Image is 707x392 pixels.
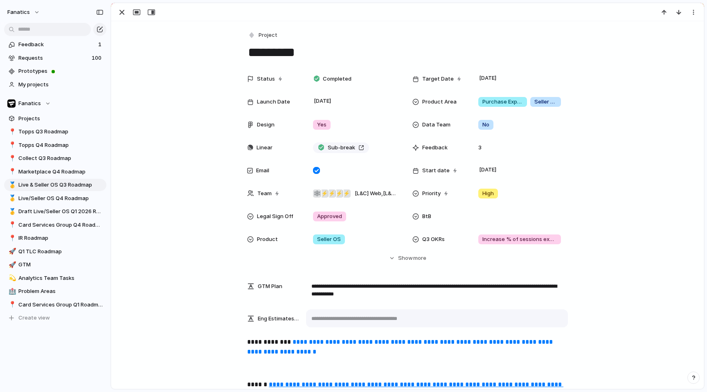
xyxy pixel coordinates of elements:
[98,41,103,49] span: 1
[9,127,14,137] div: 📍
[9,220,14,230] div: 📍
[257,189,272,198] span: Team
[7,141,16,149] button: 📍
[422,144,448,152] span: Feedback
[482,235,557,243] span: Increase % of sessions exposed to IR from 41% to a monthly average of 80% in Sep
[18,168,104,176] span: Marketplace Q4 Roadmap
[18,181,104,189] span: Live & Seller OS Q3 Roadmap
[259,31,277,39] span: Project
[422,235,445,243] span: Q3 OKRs
[4,139,106,151] a: 📍Topps Q4 Roadmap
[317,235,341,243] span: Seller OS
[4,259,106,271] a: 🚀GTM
[18,234,104,242] span: IR Roadmap
[9,207,14,216] div: 🥇
[317,121,326,129] span: Yes
[18,67,104,75] span: Prototypes
[422,189,441,198] span: Priority
[7,181,16,189] button: 🥇
[7,207,16,216] button: 🥇
[257,235,278,243] span: Product
[477,73,499,83] span: [DATE]
[422,121,450,129] span: Data Team
[9,287,14,296] div: 🏥
[7,261,16,269] button: 🚀
[18,128,104,136] span: Topps Q3 Roadmap
[4,246,106,258] a: 🚀Q1 TLC Roadmap
[4,65,106,77] a: Prototypes
[9,247,14,256] div: 🚀
[9,154,14,163] div: 📍
[18,248,104,256] span: Q1 TLC Roadmap
[9,260,14,270] div: 🚀
[4,97,106,110] button: Fanatics
[4,38,106,51] a: Feedback1
[18,54,89,62] span: Requests
[4,312,106,324] button: Create view
[258,282,282,291] span: GTM Plan
[18,154,104,162] span: Collect Q3 Roadmap
[534,98,557,106] span: Seller Tools
[482,98,523,106] span: Purchase Experience
[7,248,16,256] button: 🚀
[18,287,104,295] span: Problem Areas
[18,115,104,123] span: Projects
[4,179,106,191] a: 🥇Live & Seller OS Q3 Roadmap
[256,167,269,175] span: Email
[328,144,355,152] span: Sub-break
[4,232,106,244] div: 📍IR Roadmap
[18,301,104,309] span: Card Services Group Q1 Roadmap
[9,194,14,203] div: 🥇
[7,274,16,282] button: 💫
[9,180,14,190] div: 🥇
[247,251,568,266] button: Showmore
[18,81,104,89] span: My projects
[482,121,489,129] span: No
[258,315,299,323] span: Eng Estimates (B/iOs/A/W) in Cycles
[7,128,16,136] button: 📍
[320,189,329,198] div: ⚡
[7,234,16,242] button: 📍
[475,144,485,152] span: 3
[18,141,104,149] span: Topps Q4 Roadmap
[9,234,14,243] div: 📍
[7,221,16,229] button: 📍
[355,189,396,198] span: [L&C] Web , [L&C] Backend , Analytics , Design Team , Data
[7,8,30,16] span: fanatics
[9,167,14,176] div: 📍
[18,261,104,269] span: GTM
[257,121,275,129] span: Design
[4,113,106,125] a: Projects
[9,300,14,309] div: 📍
[4,166,106,178] div: 📍Marketplace Q4 Roadmap
[4,126,106,138] a: 📍Topps Q3 Roadmap
[422,75,454,83] span: Target Date
[246,29,280,41] button: Project
[9,273,14,283] div: 💫
[313,142,369,153] a: Sub-break
[92,54,103,62] span: 100
[4,285,106,297] a: 🏥Problem Areas
[312,96,333,106] span: [DATE]
[4,52,106,64] a: Requests100
[18,207,104,216] span: Draft Live/Seller OS Q1 2026 Roadmap
[4,272,106,284] a: 💫Analytics Team Tasks
[4,192,106,205] a: 🥇Live/Seller OS Q4 Roadmap
[257,212,293,221] span: Legal Sign Off
[18,221,104,229] span: Card Services Group Q4 Roadmap
[7,154,16,162] button: 📍
[317,212,342,221] span: Approved
[323,75,351,83] span: Completed
[4,205,106,218] div: 🥇Draft Live/Seller OS Q1 2026 Roadmap
[4,152,106,164] a: 📍Collect Q3 Roadmap
[328,189,336,198] div: ⚡
[4,79,106,91] a: My projects
[7,168,16,176] button: 📍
